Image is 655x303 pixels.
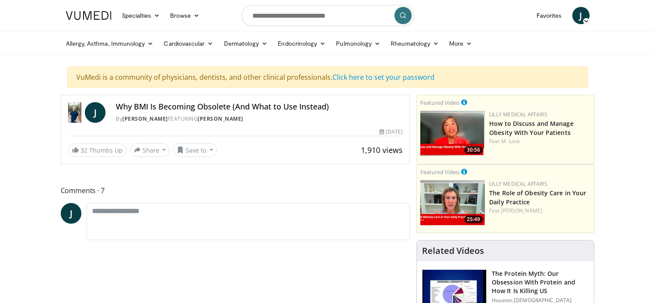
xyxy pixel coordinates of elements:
[444,35,477,52] a: More
[158,35,218,52] a: Cardiovascular
[117,7,165,24] a: Specialties
[273,35,331,52] a: Endocrinology
[173,143,217,157] button: Save to
[420,168,459,176] small: Featured Video
[531,7,567,24] a: Favorites
[116,102,403,112] h4: Why BMI Is Becoming Obsolete (And What to Use Instead)
[489,137,590,145] div: Feat.
[67,66,588,88] div: VuMedi is a community of physicians, dentists, and other clinical professionals.
[420,180,485,225] a: 25:49
[420,99,459,106] small: Featured Video
[489,180,547,187] a: Lilly Medical Affairs
[66,11,112,20] img: VuMedi Logo
[501,137,520,145] a: M. Look
[61,35,159,52] a: Allergy, Asthma, Immunology
[489,207,590,215] div: Feat.
[61,203,81,224] a: J
[464,146,483,154] span: 30:56
[420,111,485,156] img: c98a6a29-1ea0-4bd5-8cf5-4d1e188984a7.png.150x105_q85_crop-smart_upscale.png
[130,143,170,157] button: Share
[165,7,205,24] a: Browse
[332,72,435,82] a: Click here to set your password
[489,111,547,118] a: Lilly Medical Affairs
[61,185,410,196] span: Comments 7
[379,128,403,136] div: [DATE]
[242,5,414,26] input: Search topics, interventions
[361,145,403,155] span: 1,910 views
[198,115,243,122] a: [PERSON_NAME]
[385,35,444,52] a: Rheumatology
[464,216,483,223] span: 25:49
[422,246,484,256] h4: Related Videos
[219,35,273,52] a: Dermatology
[331,35,385,52] a: Pulmonology
[122,115,168,122] a: [PERSON_NAME]
[81,146,87,154] span: 32
[85,102,106,123] a: J
[489,119,574,137] a: How to Discuss and Manage Obesity With Your Patients
[420,111,485,156] a: 30:56
[501,207,542,214] a: [PERSON_NAME]
[489,189,586,206] a: The Role of Obesity Care in Your Daily Practice
[68,144,127,157] a: 32 Thumbs Up
[68,102,82,123] img: Dr. Jordan Rennicke
[492,269,589,295] h3: The Protein Myth: Our Obsession With Protein and How It Is Killing US
[572,7,590,24] a: J
[116,115,403,123] div: By FEATURING
[420,180,485,225] img: e1208b6b-349f-4914-9dd7-f97803bdbf1d.png.150x105_q85_crop-smart_upscale.png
